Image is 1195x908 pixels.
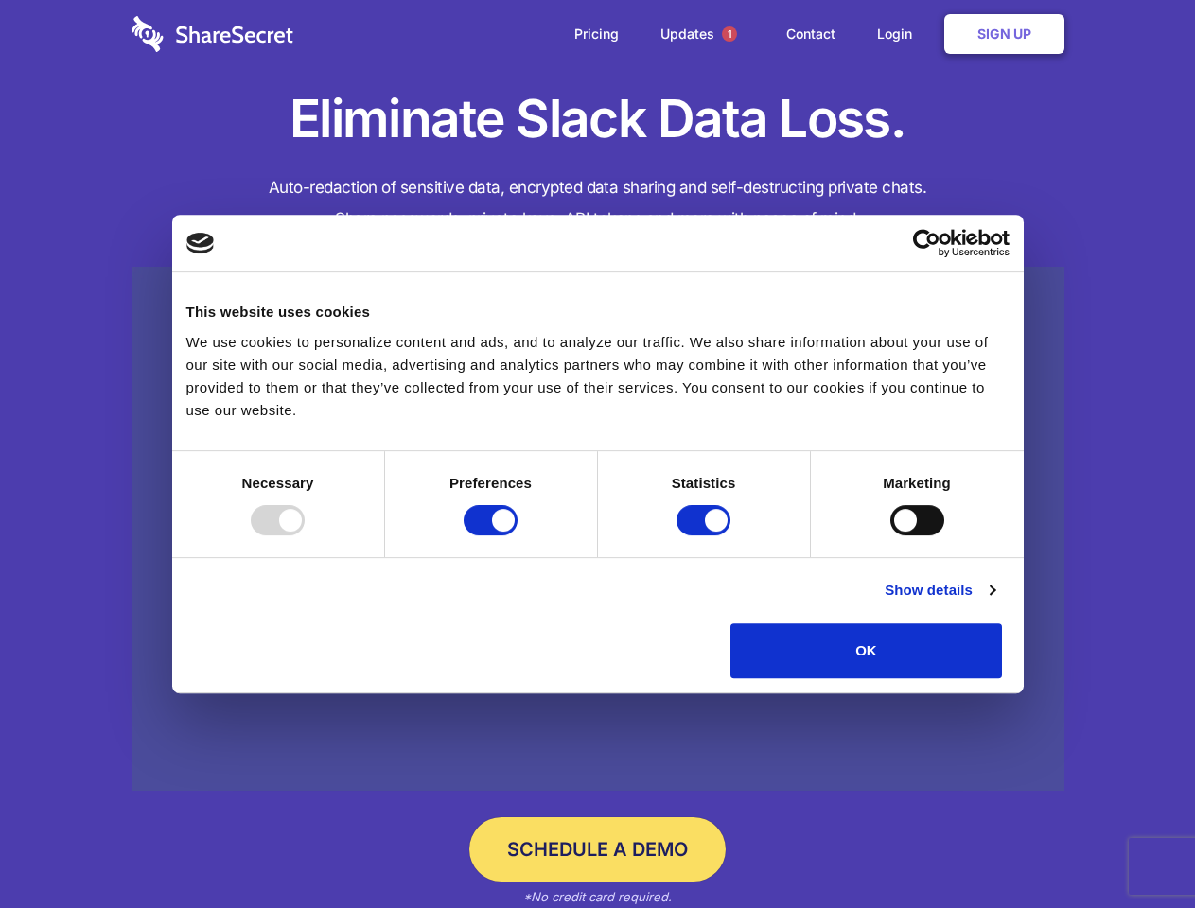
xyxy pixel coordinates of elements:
img: logo [186,233,215,253]
div: We use cookies to personalize content and ads, and to analyze our traffic. We also share informat... [186,331,1010,422]
a: Login [858,5,940,63]
h1: Eliminate Slack Data Loss. [132,85,1064,153]
span: 1 [722,26,737,42]
img: logo-wordmark-white-trans-d4663122ce5f474addd5e946df7df03e33cb6a1c49d2221995e7729f52c070b2.svg [132,16,293,52]
a: Pricing [555,5,638,63]
a: Wistia video thumbnail [132,267,1064,792]
strong: Necessary [242,475,314,491]
a: Sign Up [944,14,1064,54]
strong: Marketing [883,475,951,491]
strong: Preferences [449,475,532,491]
a: Schedule a Demo [469,817,726,882]
h4: Auto-redaction of sensitive data, encrypted data sharing and self-destructing private chats. Shar... [132,172,1064,235]
strong: Statistics [672,475,736,491]
a: Show details [885,579,994,602]
em: *No credit card required. [523,889,672,904]
button: OK [730,623,1002,678]
a: Contact [767,5,854,63]
a: Usercentrics Cookiebot - opens in a new window [844,229,1010,257]
div: This website uses cookies [186,301,1010,323]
